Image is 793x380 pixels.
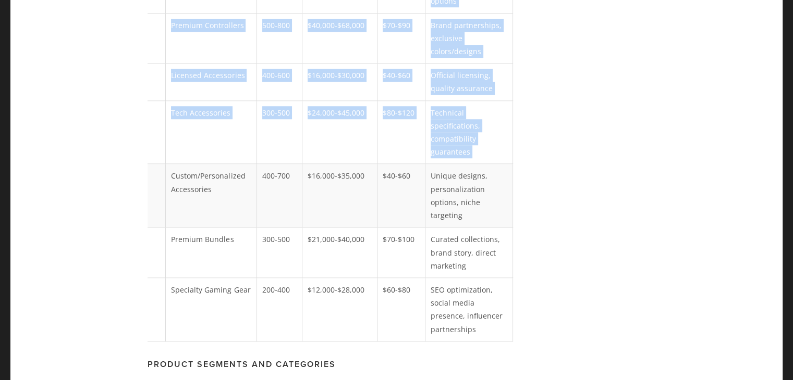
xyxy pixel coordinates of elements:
[377,164,425,227] td: $40-$60
[377,64,425,100] td: $40-$60
[425,64,513,100] td: Official licensing, quality assurance
[302,64,377,100] td: $16,000-$30,000
[425,164,513,227] td: Unique designs, personalization options, niche targeting
[302,100,377,164] td: $24,000-$45,000
[425,277,513,341] td: SEO optimization, social media presence, influencer partnerships
[148,359,513,369] h3: Product Segments and Categories
[257,164,302,227] td: 400-700
[166,164,257,227] td: Custom/Personalized Accessories
[166,13,257,64] td: Premium Controllers
[166,227,257,278] td: Premium Bundles
[377,277,425,341] td: $60-$80
[257,227,302,278] td: 300-500
[425,13,513,64] td: Brand partnerships, exclusive colors/designs
[257,100,302,164] td: 300-500
[166,277,257,341] td: Specialty Gaming Gear
[302,227,377,278] td: $21,000-$40,000
[302,13,377,64] td: $40,000-$68,000
[257,13,302,64] td: 500-800
[377,13,425,64] td: $70-$90
[302,164,377,227] td: $16,000-$35,000
[302,277,377,341] td: $12,000-$28,000
[377,227,425,278] td: $70-$100
[257,277,302,341] td: 200-400
[425,100,513,164] td: Technical specifications, compatibility guarantees
[257,64,302,100] td: 400-600
[166,64,257,100] td: Licensed Accessories
[377,100,425,164] td: $80-$120
[425,227,513,278] td: Curated collections, brand story, direct marketing
[166,100,257,164] td: Tech Accessories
